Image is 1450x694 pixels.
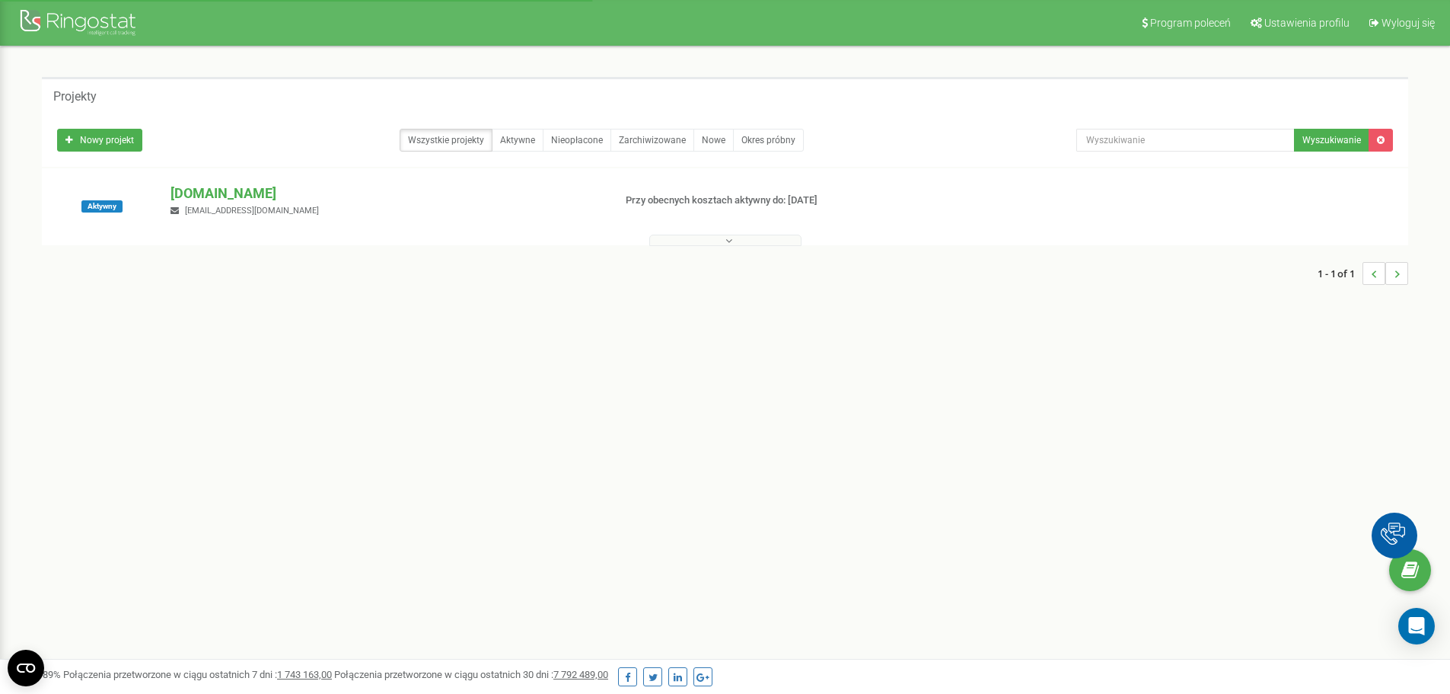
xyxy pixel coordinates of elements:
[1381,17,1435,29] span: Wyloguj się
[1318,247,1408,300] nav: ...
[1264,17,1350,29] span: Ustawienia profilu
[553,669,608,680] u: 7 792 489,00
[626,193,942,208] p: Przy obecnych kosztach aktywny do: [DATE]
[53,90,97,104] h5: Projekty
[277,669,332,680] u: 1 743 163,00
[170,184,601,203] p: [DOMAIN_NAME]
[63,669,332,680] span: Połączenia przetworzone w ciągu ostatnich 7 dni :
[1150,17,1231,29] span: Program poleceń
[543,129,611,152] a: Nieopłacone
[1076,129,1295,152] input: Wyszukiwanie
[334,669,608,680] span: Połączenia przetworzone w ciągu ostatnich 30 dni :
[81,200,123,213] span: Aktywny
[610,129,694,152] a: Zarchiwizowane
[400,129,492,152] a: Wszystkie projekty
[693,129,734,152] a: Nowe
[492,129,543,152] a: Aktywne
[185,206,319,216] span: [EMAIL_ADDRESS][DOMAIN_NAME]
[57,129,142,152] a: Nowy projekt
[1398,608,1435,644] div: Open Intercom Messenger
[1294,129,1369,152] button: Wyszukiwanie
[1318,262,1362,285] span: 1 - 1 of 1
[733,129,804,152] a: Okres próbny
[8,650,44,686] button: Open CMP widget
